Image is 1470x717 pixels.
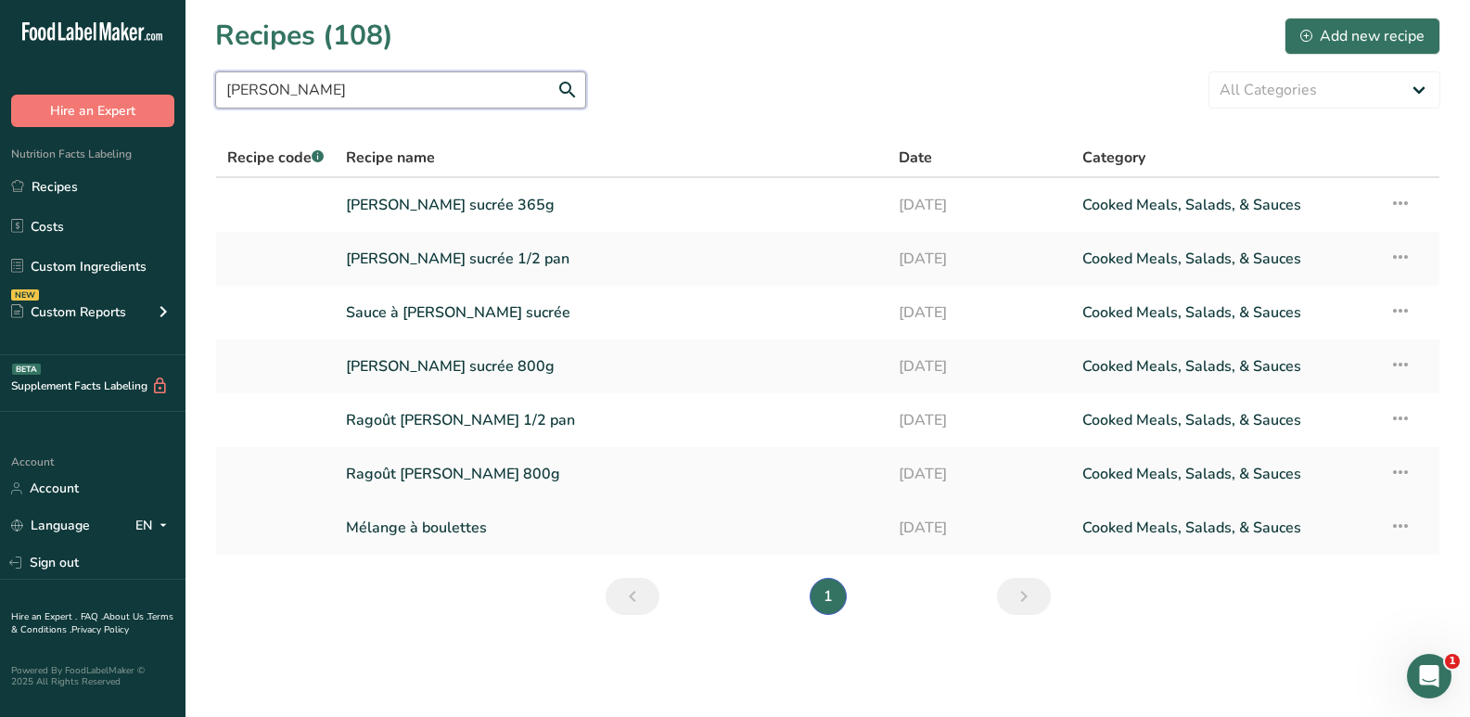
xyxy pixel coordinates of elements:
iframe: Intercom live chat [1407,654,1451,698]
a: Cooked Meals, Salads, & Sauces [1082,293,1367,332]
div: NEW [11,289,39,301]
a: [DATE] [899,401,1060,440]
a: Cooked Meals, Salads, & Sauces [1082,508,1367,547]
div: EN [135,515,174,537]
a: Next page [997,578,1051,615]
a: Privacy Policy [71,623,129,636]
span: Date [899,147,932,169]
button: Add new recipe [1285,18,1440,55]
span: Recipe code [227,147,324,168]
a: Hire an Expert . [11,610,77,623]
a: [PERSON_NAME] sucrée 1/2 pan [346,239,876,278]
a: Ragoût [PERSON_NAME] 1/2 pan [346,401,876,440]
a: Ragoût [PERSON_NAME] 800g [346,455,876,493]
a: Terms & Conditions . [11,610,173,636]
a: [DATE] [899,508,1060,547]
a: Previous page [606,578,659,615]
a: Sauce à [PERSON_NAME] sucrée [346,293,876,332]
div: Powered By FoodLabelMaker © 2025 All Rights Reserved [11,665,174,687]
div: Add new recipe [1300,25,1425,47]
a: [DATE] [899,455,1060,493]
a: Mélange à boulettes [346,508,876,547]
a: Language [11,509,90,542]
input: Search for recipe [215,71,586,109]
span: Category [1082,147,1145,169]
a: Cooked Meals, Salads, & Sauces [1082,347,1367,386]
a: [DATE] [899,293,1060,332]
a: About Us . [103,610,147,623]
span: Recipe name [346,147,435,169]
a: [DATE] [899,186,1060,224]
h1: Recipes (108) [215,15,393,57]
a: Cooked Meals, Salads, & Sauces [1082,455,1367,493]
a: Cooked Meals, Salads, & Sauces [1082,239,1367,278]
span: 1 [1445,654,1460,669]
a: [PERSON_NAME] sucrée 800g [346,347,876,386]
a: Cooked Meals, Salads, & Sauces [1082,186,1367,224]
a: [PERSON_NAME] sucrée 365g [346,186,876,224]
a: Cooked Meals, Salads, & Sauces [1082,401,1367,440]
div: Custom Reports [11,302,126,322]
button: Hire an Expert [11,95,174,127]
div: BETA [12,364,41,375]
a: [DATE] [899,239,1060,278]
a: FAQ . [81,610,103,623]
a: [DATE] [899,347,1060,386]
